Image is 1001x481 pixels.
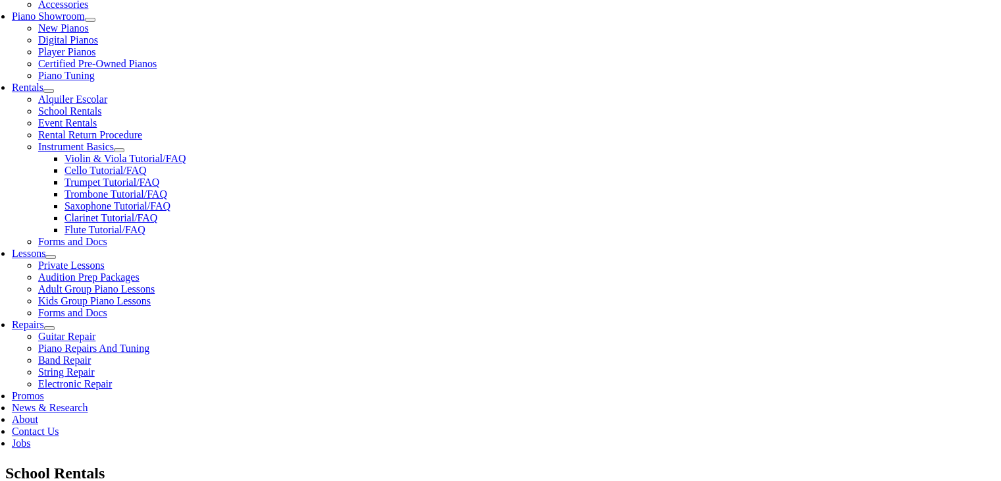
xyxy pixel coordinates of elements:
[38,141,114,152] a: Instrument Basics
[64,165,147,176] a: Cello Tutorial/FAQ
[38,22,89,34] a: New Pianos
[38,58,157,69] a: Certified Pre-Owned Pianos
[38,331,96,342] a: Guitar Repair
[45,255,56,259] button: Open submenu of Lessons
[44,326,55,330] button: Open submenu of Repairs
[38,236,107,247] a: Forms and Docs
[85,18,95,22] button: Open submenu of Piano Showroom
[12,414,38,425] a: About
[64,177,159,188] a: Trumpet Tutorial/FAQ
[12,426,59,437] a: Contact Us
[38,295,151,306] a: Kids Group Piano Lessons
[64,200,170,212] a: Saxophone Tutorial/FAQ
[38,70,95,81] a: Piano Tuning
[64,153,186,164] a: Violin & Viola Tutorial/FAQ
[38,94,107,105] a: Alquiler Escolar
[38,46,96,57] a: Player Pianos
[12,248,46,259] a: Lessons
[64,224,145,235] a: Flute Tutorial/FAQ
[38,105,101,117] a: School Rentals
[12,438,30,449] a: Jobs
[38,307,107,318] a: Forms and Docs
[12,390,44,401] a: Promos
[12,11,85,22] a: Piano Showroom
[12,402,88,413] a: News & Research
[114,148,124,152] button: Open submenu of Instrument Basics
[38,378,112,389] a: Electronic Repair
[12,82,43,93] a: Rentals
[64,212,158,223] a: Clarinet Tutorial/FAQ
[38,271,140,283] a: Audition Prep Packages
[64,188,167,200] a: Trombone Tutorial/FAQ
[38,354,91,366] a: Band Repair
[38,260,105,271] a: Private Lessons
[38,117,97,128] a: Event Rentals
[12,319,44,330] a: Repairs
[43,89,54,93] button: Open submenu of Rentals
[38,34,98,45] a: Digital Pianos
[38,366,95,378] a: String Repair
[38,283,155,295] a: Adult Group Piano Lessons
[38,343,149,354] a: Piano Repairs And Tuning
[38,129,142,140] a: Rental Return Procedure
